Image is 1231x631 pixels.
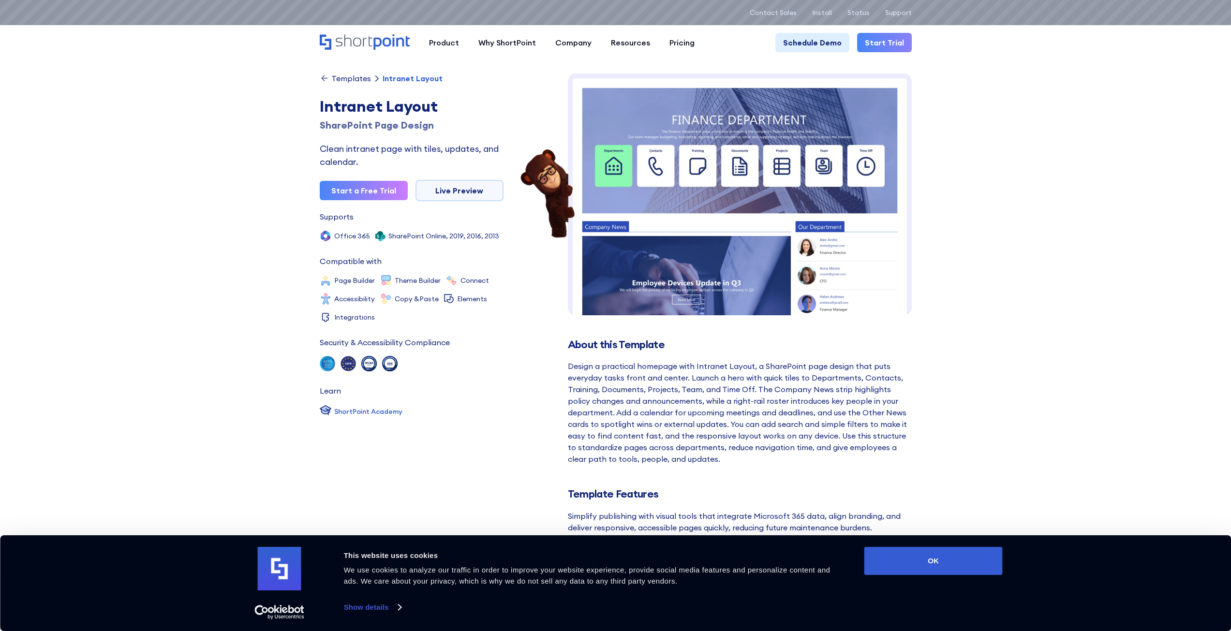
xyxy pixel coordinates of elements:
div: Connect [460,277,489,284]
div: Supports [320,213,354,220]
a: Start a Free Trial [320,181,408,200]
h2: Template Features [568,488,912,500]
div: Integrations [334,314,375,321]
div: Theme Builder [395,277,441,284]
span: We use cookies to analyze our traffic in order to improve your website experience, provide social... [344,566,831,585]
a: Install [812,9,832,16]
div: Intranet Layout [320,95,504,118]
img: logo [258,547,301,590]
button: OK [864,547,1003,575]
a: Status [847,9,870,16]
a: Why ShortPoint [469,33,546,52]
a: Live Preview [415,180,504,201]
div: Accessibility [334,295,375,302]
a: Contact Sales [750,9,797,16]
div: ShortPoint Academy [334,407,402,417]
div: Page Builder [334,277,375,284]
div: Simplify publishing with visual tools that integrate Microsoft 365 data, align branding, and deli... [568,510,912,533]
a: Usercentrics Cookiebot - opens in a new window [237,605,322,619]
div: Intranet Layout [383,74,443,82]
div: Why ShortPoint [478,37,536,48]
div: This website uses cookies [344,550,843,561]
a: Product [419,33,469,52]
div: Pricing [669,37,695,48]
img: Intranet Layout – SharePoint Page Design: Clean intranet page with tiles, updates, and calendar. [568,73,912,475]
div: Resources [611,37,650,48]
div: Templates [331,74,371,82]
div: SharePoint Page Design [320,118,504,132]
img: soc 2 [320,356,335,371]
a: Pricing [660,33,704,52]
a: ShortPoint Academy [320,404,402,419]
div: Design a practical homepage with Intranet Layout, a SharePoint page design that puts everyday tas... [568,360,912,465]
div: Product [429,37,459,48]
a: Show details [344,600,401,615]
div: Compatible with [320,257,382,265]
a: Resources [601,33,660,52]
div: Learn [320,387,341,395]
a: Templates [320,73,371,83]
div: Company [555,37,592,48]
a: Support [885,9,912,16]
a: Schedule Demo [775,33,849,52]
div: Copy &Paste [395,295,439,302]
div: Office 365 [334,233,370,239]
a: Home [320,34,410,51]
a: Company [546,33,601,52]
div: Clean intranet page with tiles, updates, and calendar. [320,142,504,168]
div: Elements [457,295,487,302]
div: Security & Accessibility Compliance [320,338,450,346]
div: SharePoint Online, 2019, 2016, 2013 [388,233,499,239]
h2: About this Template [568,338,912,351]
a: Start Trial [857,33,912,52]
